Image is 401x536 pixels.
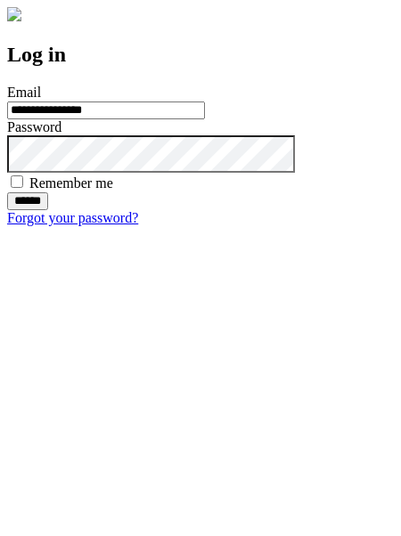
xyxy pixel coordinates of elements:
[29,175,113,191] label: Remember me
[7,210,138,225] a: Forgot your password?
[7,7,21,21] img: logo-4e3dc11c47720685a147b03b5a06dd966a58ff35d612b21f08c02c0306f2b779.png
[7,43,394,67] h2: Log in
[7,85,41,100] label: Email
[7,119,61,134] label: Password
